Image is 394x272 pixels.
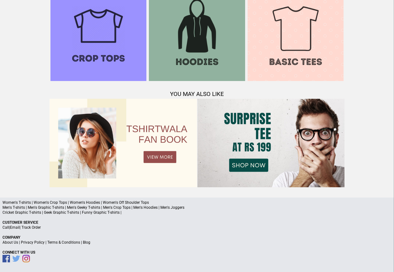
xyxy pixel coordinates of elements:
[2,200,392,205] p: Women's T-shirts | Women's Crop Tops | Women's Hoodies | Women's Off Shoulder Tops
[2,205,392,210] p: Men's T-shirts | Men's Graphic T-shirts | Men's Geeky T-shirts | Men's Crop Tops | Men's Hoodies ...
[2,250,392,255] p: Connect With Us
[83,240,90,245] a: Blog
[2,220,392,225] p: Customer Service
[2,225,9,230] a: Call
[170,91,224,98] span: YOU MAY ALSO LIKE
[2,235,392,240] p: Company
[21,240,45,245] a: Privacy Policy
[21,225,41,230] a: Track Order
[2,240,18,245] a: About Us
[47,240,80,245] a: Terms & Conditions
[2,225,392,230] p: | |
[2,240,392,245] p: | | |
[2,210,392,215] p: Cricket Graphic T-shirts | Geek Graphic T-shirts | Funny Graphic T-shirts |
[10,225,20,230] a: Email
